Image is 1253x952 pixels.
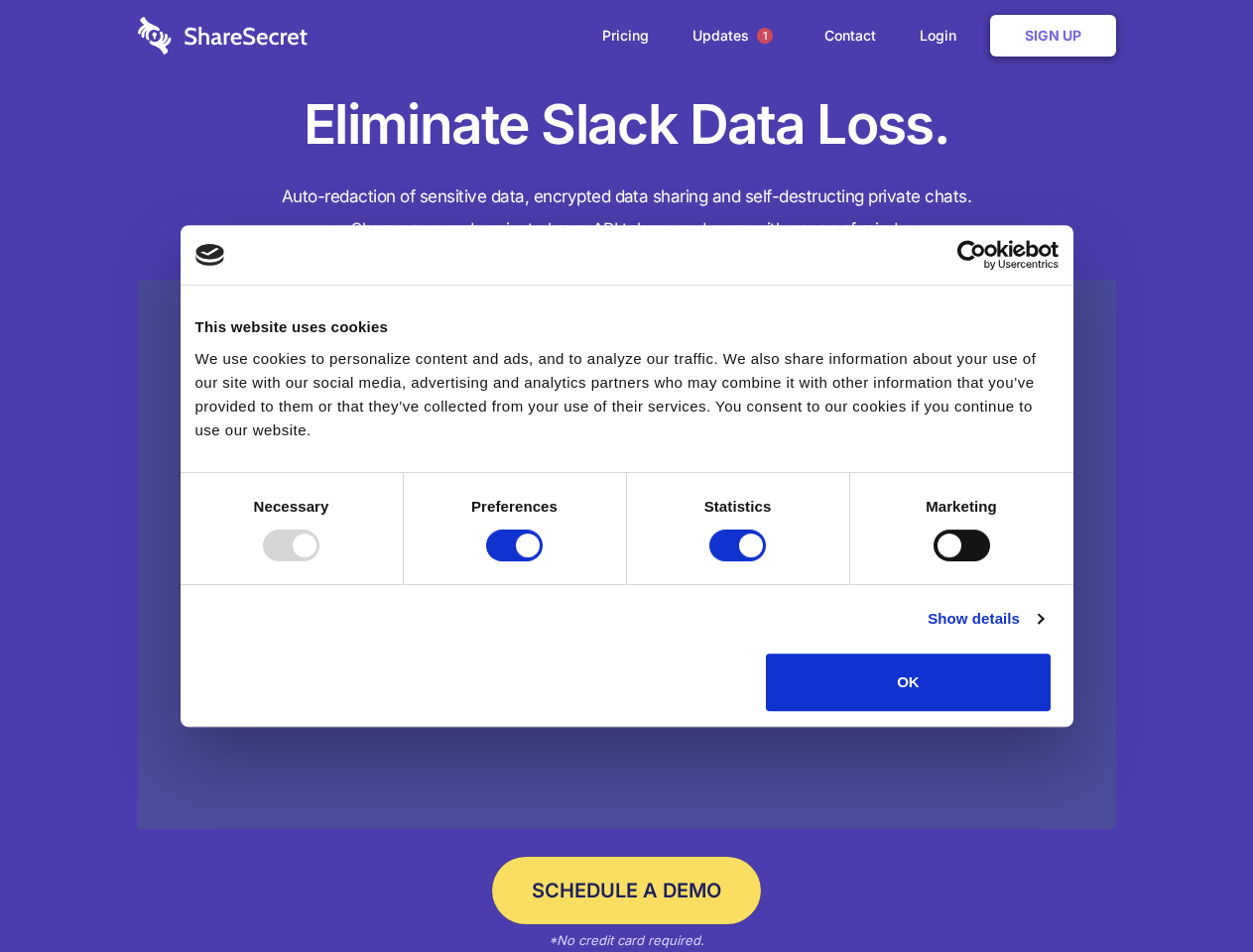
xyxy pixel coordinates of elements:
button: OK [766,654,1051,711]
strong: Preferences [471,498,558,515]
strong: Necessary [254,498,329,515]
a: Sign Up [990,15,1116,57]
h1: Eliminate Slack Data Loss. [138,89,1116,161]
a: Usercentrics Cookiebot - opens in a new window [885,240,1059,270]
a: Login [900,5,986,66]
div: This website uses cookies [195,315,1059,339]
em: *No credit card required. [549,932,704,948]
a: Wistia video thumbnail [138,280,1116,830]
strong: Marketing [926,498,997,515]
a: Schedule a Demo [492,857,761,924]
span: 1 [757,28,773,44]
img: logo-wordmark-white-trans-d4663122ce5f474addd5e946df7df03e33cb6a1c49d2221995e7729f52c070b2.svg [138,17,308,55]
h4: Auto-redaction of sensitive data, encrypted data sharing and self-destructing private chats. Shar... [138,180,1116,246]
img: logo [195,244,225,266]
div: We use cookies to personalize content and ads, and to analyze our traffic. We also share informat... [195,347,1059,442]
strong: Statistics [704,498,772,515]
a: Contact [805,5,896,66]
a: Pricing [582,5,669,66]
a: Show details [928,607,1043,631]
